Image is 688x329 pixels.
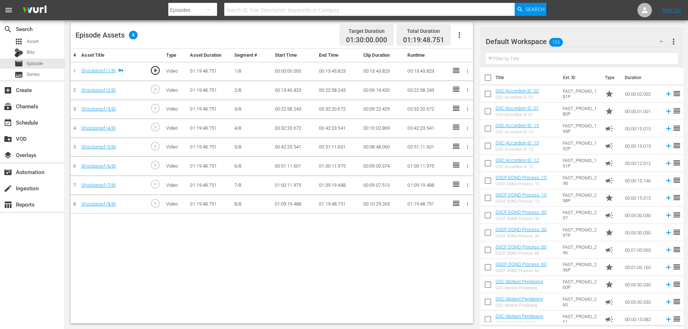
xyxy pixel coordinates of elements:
div: Default Workspace [486,31,670,52]
svg: Add to Episode [665,90,672,98]
td: FAST_PROMO_192P [560,137,602,155]
a: GSCF DOND Process :60 [496,261,546,267]
td: 01:19:48.751 [187,138,232,157]
span: Promo [605,107,614,116]
td: 01:19:48.751 [187,176,232,195]
div: Total Duration [403,26,444,36]
div: Episode Assets [75,31,138,39]
a: GSC Accordion ID :02 [496,88,539,94]
td: 00:00:12.012 [622,155,662,172]
a: GSCF DOND Process :15 [496,192,546,198]
td: 01:19:48.751 [187,100,232,119]
a: GSC Idiotest Perplexing [496,313,543,319]
td: 00:13:43.823 [404,62,449,81]
td: FAST_PROMO_261 [560,311,602,328]
svg: Add to Episode [665,281,672,289]
td: 00:13:43.823 [272,81,316,100]
span: reorder [672,193,681,202]
td: 00:51:11.601 [404,138,449,157]
th: Type [163,49,187,62]
td: 00:00:02.002 [622,85,662,103]
button: more_vert [669,33,678,50]
td: 4 [70,119,78,138]
td: 3 [70,100,78,119]
span: reorder [672,228,681,237]
td: 01:19:48.751 [187,119,232,138]
td: Video [163,157,187,176]
span: 01:30:00.000 [346,36,387,44]
td: Video [163,100,187,119]
td: FAST_PROMO_298 [560,172,602,189]
span: Ad [605,298,614,306]
span: Automation [4,168,12,177]
td: 00:00:30.030 [622,276,662,293]
span: Ad [605,124,614,133]
td: 00:00:30.030 [622,224,662,241]
div: GSC Idiotest Perplexing [496,303,543,308]
td: 01:09:19.488 [316,176,360,195]
a: Shockproof (2/8) [81,87,116,93]
div: GSC Accordion ID :02 [496,95,539,100]
th: Runtime [404,49,449,62]
span: reorder [672,280,681,289]
td: 01:00:11.975 [404,157,449,176]
td: Video [163,195,187,214]
span: menu [4,6,13,14]
svg: Add to Episode [665,159,672,167]
img: ans4CAIJ8jUAAAAAAAAAAAAAAAAAAAAAAAAgQb4GAAAAAAAAAAAAAAAAAAAAAAAAJMjXAAAAAAAAAAAAAAAAAAAAAAAAgAT5G... [17,2,52,19]
td: FAST_PROMO_180P [560,103,602,120]
span: Ad [605,159,614,168]
td: 01:00:11.975 [316,157,360,176]
td: Video [163,119,187,138]
td: 00:42:23.541 [404,119,449,138]
span: Ad [605,315,614,324]
td: 01:19:48.751 [187,81,232,100]
span: reorder [672,211,681,219]
span: 103 [549,35,563,50]
span: Asset [27,38,39,45]
div: GSC Accordion ID :13 [496,147,539,152]
td: Video [163,176,187,195]
td: 00:09:00.374 [360,157,405,176]
span: Schedule [4,118,12,127]
td: 01:19:48.751 [404,195,449,214]
td: 00:42:23.541 [316,119,360,138]
td: 00:22:58.243 [272,100,316,119]
div: GSCF DOND Process :60 [496,268,546,273]
a: Shockproof (1/8) [81,68,116,73]
div: Bits [14,48,23,57]
span: reorder [672,107,681,115]
td: 00:51:11.601 [272,157,316,176]
div: GSC Idiotest Perplexing [496,320,543,325]
svg: Add to Episode [665,246,672,254]
span: Search [4,25,12,34]
td: 8 [70,195,78,214]
div: GSC Accordion ID :01 [496,112,539,117]
div: GSCF DOND Process :30 [496,216,546,221]
td: 00:08:48.060 [360,138,405,157]
span: 8 [129,31,138,39]
td: FAST_PROMO_296P [560,259,602,276]
span: Ingestion [4,184,12,193]
td: 7/8 [232,176,272,195]
span: reorder [672,89,681,98]
td: 00:00:15.082 [622,311,662,328]
th: Title [496,68,559,88]
td: FAST_PROMO_297P [560,224,602,241]
span: play_circle_outline [150,65,161,76]
a: Sign Out [662,7,681,13]
td: 6 [70,157,78,176]
th: Clip Duration [360,49,405,62]
span: reorder [672,124,681,133]
svg: Add to Episode [665,229,672,237]
td: FAST_PROMO_194P [560,120,602,137]
span: Episode [27,60,43,67]
td: 00:00:01.001 [622,103,662,120]
td: 00:42:23.541 [272,138,316,157]
td: 8/8 [232,195,272,214]
span: Search [525,3,545,16]
span: Ad [605,176,614,185]
th: # [70,49,78,62]
span: Create [4,86,12,95]
span: Promo [605,228,614,237]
